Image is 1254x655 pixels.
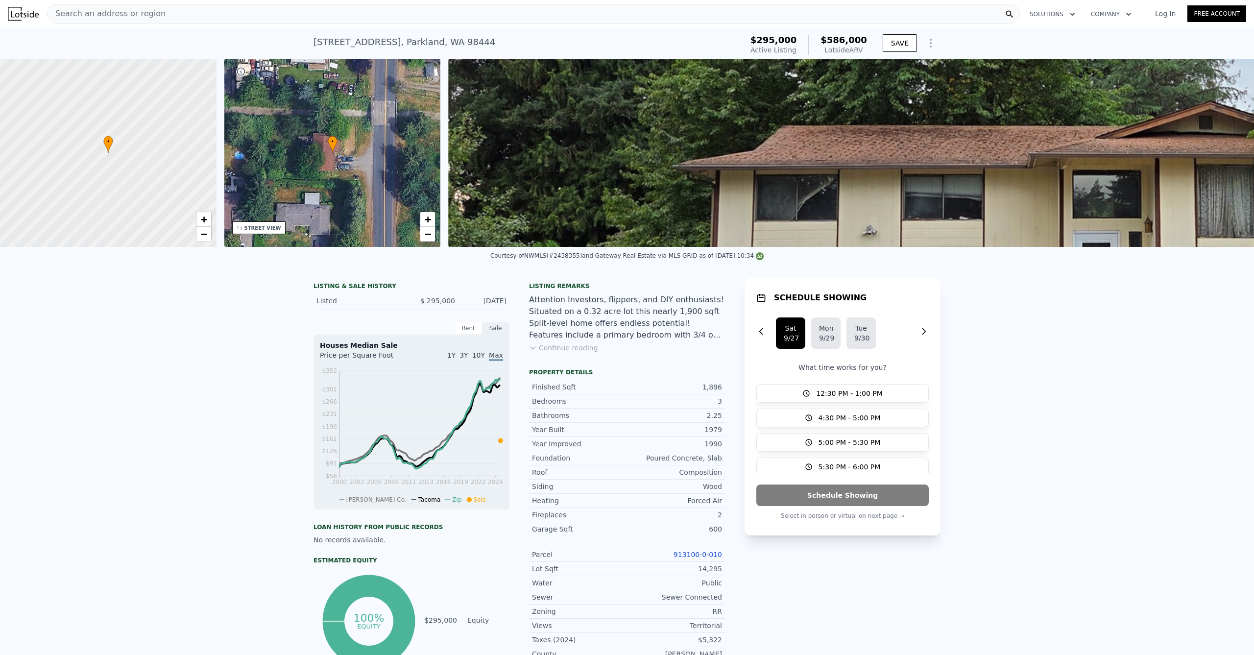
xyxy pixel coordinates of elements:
[811,317,841,349] button: Mon9/29
[529,294,725,341] div: Attention Investors, flippers, and DIY enthusiasts! Situated on a 0.32 acre lot this nearly 1,900...
[532,524,627,534] div: Garage Sqft
[474,496,486,503] span: Sale
[532,482,627,491] div: Siding
[627,635,722,645] div: $5,322
[320,350,411,366] div: Price per Square Foot
[420,297,455,305] span: $ 295,000
[313,523,509,531] div: Loan history from public records
[750,35,797,45] span: $295,000
[472,351,485,359] span: 10Y
[322,386,337,393] tspan: $301
[313,282,509,292] div: LISTING & SALE HISTORY
[349,479,364,485] tspan: 2002
[366,479,382,485] tspan: 2005
[776,317,805,349] button: Sat9/27
[471,479,486,485] tspan: 2022
[488,479,503,485] tspan: 2024
[529,282,725,290] div: Listing remarks
[322,436,337,442] tspan: $161
[627,621,722,631] div: Territorial
[419,479,434,485] tspan: 2013
[322,411,337,417] tspan: $231
[627,578,722,588] div: Public
[384,479,399,485] tspan: 2008
[532,467,627,477] div: Roof
[921,33,940,53] button: Show Options
[418,496,441,503] span: Tacoma
[854,323,868,333] div: Tue
[756,409,929,427] button: 4:30 PM - 5:00 PM
[353,612,384,624] tspan: 100%
[357,622,381,630] tspan: equity
[1022,5,1083,23] button: Solutions
[756,458,929,476] button: 5:30 PM - 6:00 PM
[490,252,764,259] div: Courtesy of NWMLS (#2438355) and Gateway Real Estate via MLS GRID as of [DATE] 10:34
[627,510,722,520] div: 2
[1083,5,1139,23] button: Company
[326,460,337,467] tspan: $91
[482,322,509,335] div: Sale
[784,323,797,333] div: Sat
[756,510,929,522] p: Select in person or virtual on next page →
[465,615,509,626] td: Equity
[200,228,207,240] span: −
[532,496,627,506] div: Heating
[627,411,722,420] div: 2.25
[883,34,917,52] button: SAVE
[346,496,407,503] span: [PERSON_NAME] Co.
[756,384,929,403] button: 12:30 PM - 1:00 PM
[532,606,627,616] div: Zoning
[322,423,337,430] tspan: $196
[819,333,833,343] div: 9/29
[816,388,883,398] span: 12:30 PM - 1:00 PM
[529,368,725,376] div: Property details
[756,363,929,372] p: What time works for you?
[103,137,113,146] span: •
[326,473,337,480] tspan: $56
[532,439,627,449] div: Year Improved
[820,45,867,55] div: Lotside ARV
[313,557,509,564] div: Estimated Equity
[532,564,627,574] div: Lot Sqft
[313,35,495,49] div: [STREET_ADDRESS] , Parkland , WA 98444
[532,411,627,420] div: Bathrooms
[627,606,722,616] div: RR
[756,485,929,506] button: Schedule Showing
[8,7,39,21] img: Lotside
[627,396,722,406] div: 3
[627,564,722,574] div: 14,295
[489,351,503,361] span: Max
[48,8,166,20] span: Search an address or region
[627,439,722,449] div: 1990
[627,496,722,506] div: Forced Air
[453,479,468,485] tspan: 2019
[846,317,876,349] button: Tue9/30
[532,621,627,631] div: Views
[532,382,627,392] div: Finished Sqft
[452,496,461,503] span: Zip
[756,252,764,260] img: NWMLS Logo
[401,479,416,485] tspan: 2011
[313,535,509,545] div: No records available.
[316,296,404,306] div: Listed
[425,228,431,240] span: −
[627,425,722,435] div: 1979
[819,437,881,447] span: 5:00 PM - 5:30 PM
[750,46,796,54] span: Active Listing
[1143,9,1187,19] a: Log In
[459,351,468,359] span: 3Y
[532,425,627,435] div: Year Built
[196,212,211,227] a: Zoom in
[322,398,337,405] tspan: $266
[627,467,722,477] div: Composition
[447,351,456,359] span: 1Y
[320,340,503,350] div: Houses Median Sale
[328,137,338,146] span: •
[819,462,881,472] span: 5:30 PM - 6:00 PM
[627,482,722,491] div: Wood
[332,479,347,485] tspan: 2000
[627,592,722,602] div: Sewer Connected
[420,212,435,227] a: Zoom in
[322,367,337,374] tspan: $353
[322,448,337,455] tspan: $126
